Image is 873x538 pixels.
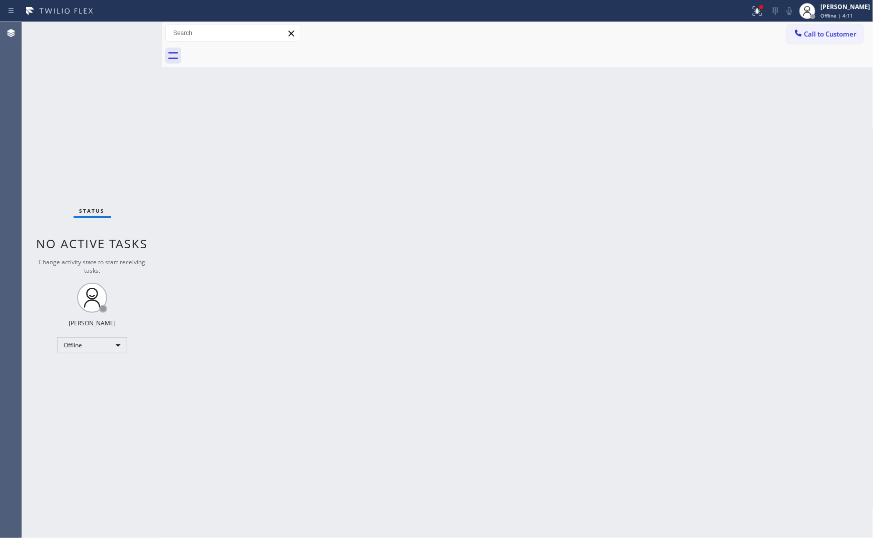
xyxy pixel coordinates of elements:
span: Offline | 4:11 [820,12,853,19]
input: Search [166,25,300,41]
div: [PERSON_NAME] [69,319,116,327]
span: Change activity state to start receiving tasks. [39,258,146,275]
button: Call to Customer [787,25,863,44]
div: [PERSON_NAME] [820,3,870,11]
span: No active tasks [37,235,148,252]
span: Status [80,207,105,214]
button: Mute [782,4,796,18]
span: Call to Customer [804,30,857,39]
div: Offline [57,337,127,353]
